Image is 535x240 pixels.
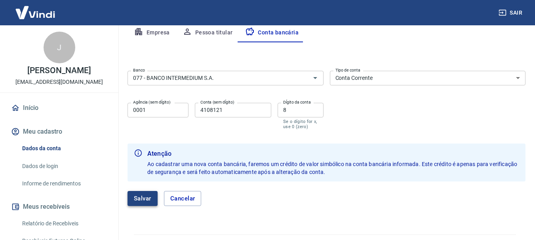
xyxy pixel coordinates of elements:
a: Dados da conta [19,140,109,157]
label: Dígito da conta [283,99,311,105]
p: Se o dígito for x, use 0 (zero) [283,119,318,129]
a: Relatório de Recebíveis [19,215,109,232]
a: Dados de login [19,158,109,174]
a: Início [10,99,109,117]
b: Atenção [147,149,519,159]
button: Conta bancária [239,23,305,42]
a: Informe de rendimentos [19,176,109,192]
button: Pessoa titular [176,23,239,42]
label: Tipo de conta [335,67,360,73]
img: Vindi [10,0,61,25]
button: Abrir [310,72,321,83]
label: Conta (sem dígito) [200,99,234,105]
span: Ao cadastrar uma nova conta bancária, faremos um crédito de valor simbólico na conta bancária inf... [147,161,518,175]
button: Meus recebíveis [10,198,109,215]
button: Sair [497,6,525,20]
button: Empresa [128,23,176,42]
label: Agência (sem dígito) [133,99,171,105]
p: [EMAIL_ADDRESS][DOMAIN_NAME] [15,78,103,86]
button: Salvar [128,191,158,206]
button: Meu cadastro [10,123,109,140]
button: Cancelar [164,191,202,206]
label: Banco [133,67,145,73]
div: J [44,32,75,63]
p: [PERSON_NAME] [27,66,91,75]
